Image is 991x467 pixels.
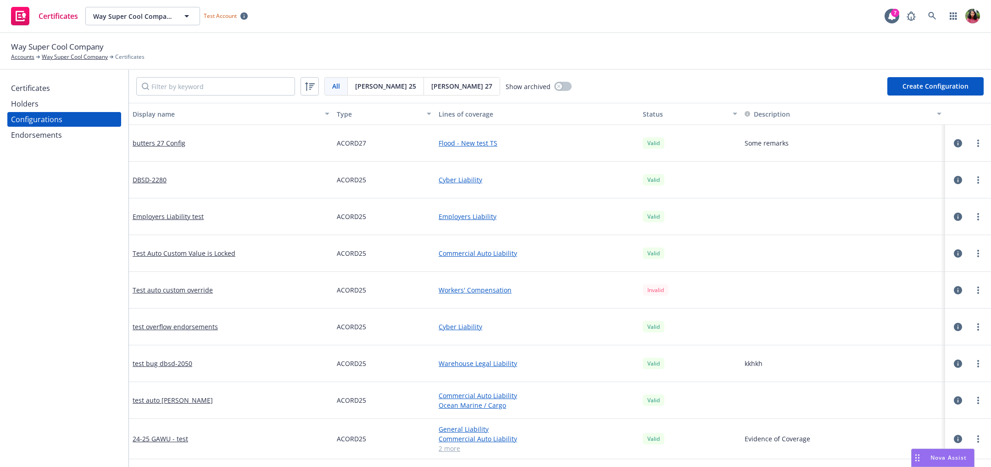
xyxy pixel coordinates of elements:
div: Valid [643,248,664,259]
a: more [973,211,984,222]
span: Certificates [115,53,145,61]
span: Show archived [506,82,551,91]
a: more [973,433,984,444]
span: All [332,81,340,91]
a: Workers' Compensation [439,285,635,295]
input: Filter by keyword [136,77,295,96]
a: Endorsements [7,128,121,142]
button: kkhkh [745,359,763,368]
button: Status [639,103,741,125]
div: Valid [643,394,664,406]
a: Holders [7,96,121,111]
a: more [973,395,984,406]
div: Valid [643,433,664,444]
button: Nova Assist [911,449,974,467]
a: Search [923,7,941,25]
button: Lines of coverage [435,103,639,125]
div: ACORD25 [333,198,435,235]
span: [PERSON_NAME] 25 [355,81,416,91]
div: Type [337,109,421,119]
a: test auto [PERSON_NAME] [133,395,213,405]
button: Type [333,103,435,125]
button: Some remarks [745,138,789,148]
span: Test Account [200,11,251,21]
div: ACORD25 [333,272,435,309]
button: Description [745,109,790,119]
a: 2 more [439,444,635,453]
div: Valid [643,211,664,222]
div: Lines of coverage [439,109,635,119]
div: 7 [891,9,899,17]
a: Report a Bug [902,7,920,25]
div: ACORD25 [333,382,435,419]
a: Commercial Auto Liability [439,248,635,258]
a: more [973,285,984,296]
div: Configurations [11,112,62,127]
div: Status [643,109,727,119]
a: Commercial Auto Liability [439,434,635,444]
img: photo [965,9,980,23]
div: ACORD25 [333,235,435,272]
a: Commercial Auto Liability [439,391,635,400]
a: Configurations [7,112,121,127]
span: Nova Assist [930,454,967,461]
div: ACORD25 [333,309,435,345]
a: DBSD-2280 [133,175,167,185]
a: Warehouse Legal Liability [439,359,635,368]
span: Test Account [204,12,237,20]
a: 24-25 GAWU - test [133,434,188,444]
div: ACORD25 [333,162,435,198]
div: Valid [643,321,664,332]
a: Test auto custom override [133,285,213,295]
div: Holders [11,96,39,111]
a: Accounts [11,53,34,61]
div: ACORD27 [333,125,435,162]
a: more [973,358,984,369]
span: Way Super Cool Company [93,11,173,21]
a: test overflow endorsements [133,322,218,332]
a: more [973,174,984,186]
a: Flood - New test TS [439,138,635,148]
div: Endorsements [11,128,62,142]
a: more [973,248,984,259]
div: Toggle SortBy [745,109,931,119]
div: Invalid [643,284,668,296]
a: Cyber Liability [439,175,635,185]
span: Way Super Cool Company [11,41,104,53]
div: Valid [643,358,664,369]
span: Certificates [39,12,78,20]
a: Test Auto Custom Value is Locked [133,248,235,258]
a: more [973,321,984,332]
a: Switch app [944,7,963,25]
a: test bug dbsd-2050 [133,359,192,368]
div: ACORD25 [333,419,435,459]
a: Certificates [7,81,121,96]
button: Way Super Cool Company [85,7,200,25]
a: General Liability [439,424,635,434]
button: Display name [129,103,333,125]
a: Ocean Marine / Cargo [439,400,635,410]
a: Employers Liability [439,212,635,221]
button: Evidence of Coverage [745,434,810,444]
div: ACORD25 [333,345,435,382]
div: Valid [643,137,664,149]
a: Way Super Cool Company [42,53,108,61]
div: Drag to move [912,449,923,467]
div: Valid [643,174,664,186]
a: Cyber Liability [439,322,635,332]
a: more [973,138,984,149]
button: Create Configuration [887,77,984,96]
a: Employers Liability test [133,212,204,221]
a: butters 27 Config [133,138,185,148]
div: Display name [133,109,319,119]
div: Certificates [11,81,50,96]
span: [PERSON_NAME] 27 [431,81,492,91]
a: Certificates [7,3,82,29]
